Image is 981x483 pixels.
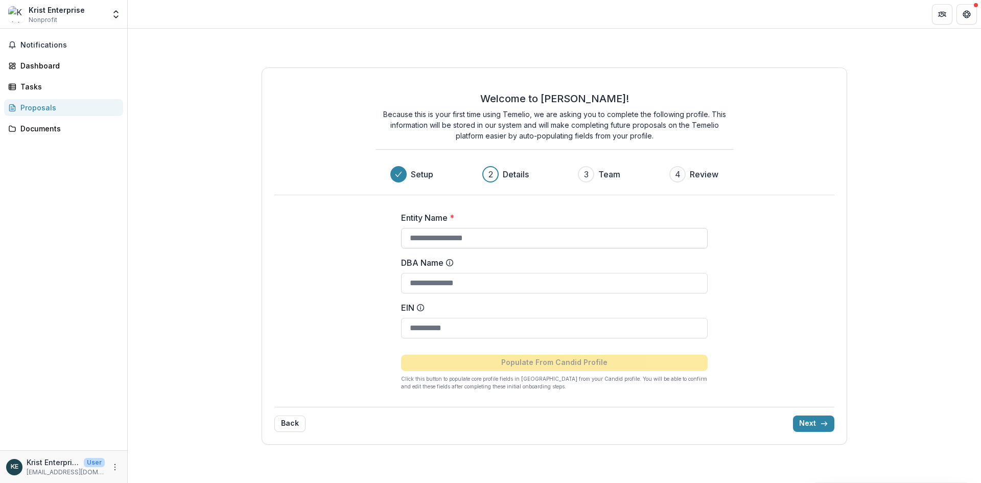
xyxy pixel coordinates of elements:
[4,78,123,95] a: Tasks
[598,168,620,180] h3: Team
[4,37,123,53] button: Notifications
[401,302,702,314] label: EIN
[29,5,85,15] div: Krist Enterprise
[401,212,702,224] label: Entity Name
[675,168,681,180] div: 4
[690,168,718,180] h3: Review
[27,468,105,477] p: [EMAIL_ADDRESS][DOMAIN_NAME]
[401,257,702,269] label: DBA Name
[4,120,123,137] a: Documents
[20,123,115,134] div: Documents
[4,99,123,116] a: Proposals
[480,93,629,105] h2: Welcome to [PERSON_NAME]!
[390,166,718,182] div: Progress
[411,168,433,180] h3: Setup
[29,15,57,25] span: Nonprofit
[503,168,529,180] h3: Details
[27,457,80,468] p: Krist Enterprise
[20,60,115,71] div: Dashboard
[956,4,977,25] button: Get Help
[932,4,952,25] button: Partners
[488,168,493,180] div: 2
[109,4,123,25] button: Open entity switcher
[401,375,708,390] p: Click this button to populate core profile fields in [GEOGRAPHIC_DATA] from your Candid profile. ...
[20,41,119,50] span: Notifications
[793,416,834,432] button: Next
[584,168,589,180] div: 3
[4,57,123,74] a: Dashboard
[20,81,115,92] div: Tasks
[401,355,708,371] button: Populate From Candid Profile
[8,6,25,22] img: Krist Enterprise
[11,464,18,470] div: Krist Enterprise
[274,416,306,432] button: Back
[84,458,105,467] p: User
[109,461,121,473] button: More
[376,109,733,141] p: Because this is your first time using Temelio, we are asking you to complete the following profil...
[20,102,115,113] div: Proposals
